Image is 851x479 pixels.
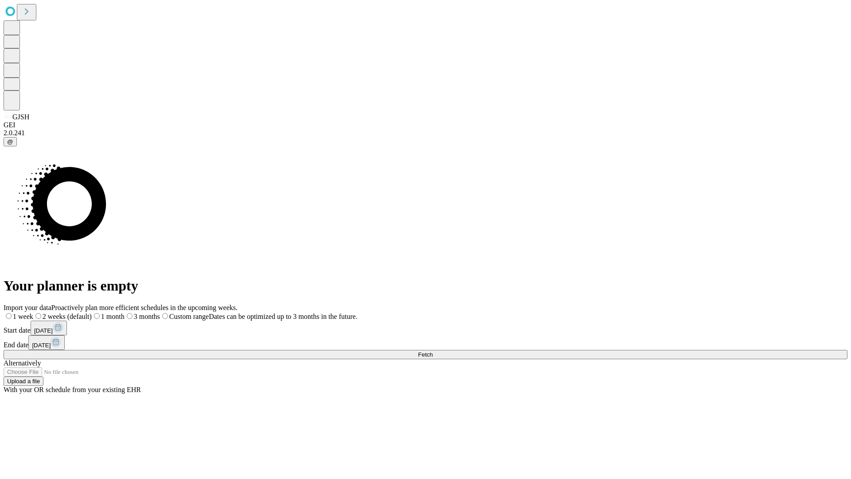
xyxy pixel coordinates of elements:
span: Custom range [169,313,209,320]
span: Proactively plan more efficient schedules in the upcoming weeks. [51,304,238,311]
button: Upload a file [4,377,43,386]
span: 1 week [13,313,33,320]
span: Alternatively [4,359,41,367]
span: Dates can be optimized up to 3 months in the future. [209,313,357,320]
button: @ [4,137,17,146]
span: [DATE] [34,327,53,334]
span: 1 month [101,313,125,320]
input: 1 month [94,313,100,319]
input: 2 weeks (default) [35,313,41,319]
span: Fetch [418,351,433,358]
span: @ [7,138,13,145]
span: 2 weeks (default) [43,313,92,320]
span: [DATE] [32,342,51,349]
button: [DATE] [31,321,67,335]
button: [DATE] [28,335,65,350]
span: 3 months [134,313,160,320]
div: End date [4,335,847,350]
input: Custom rangeDates can be optimized up to 3 months in the future. [162,313,168,319]
button: Fetch [4,350,847,359]
span: Import your data [4,304,51,311]
span: With your OR schedule from your existing EHR [4,386,141,393]
div: GEI [4,121,847,129]
div: Start date [4,321,847,335]
span: GJSH [12,113,29,121]
h1: Your planner is empty [4,278,847,294]
input: 3 months [127,313,133,319]
div: 2.0.241 [4,129,847,137]
input: 1 week [6,313,12,319]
